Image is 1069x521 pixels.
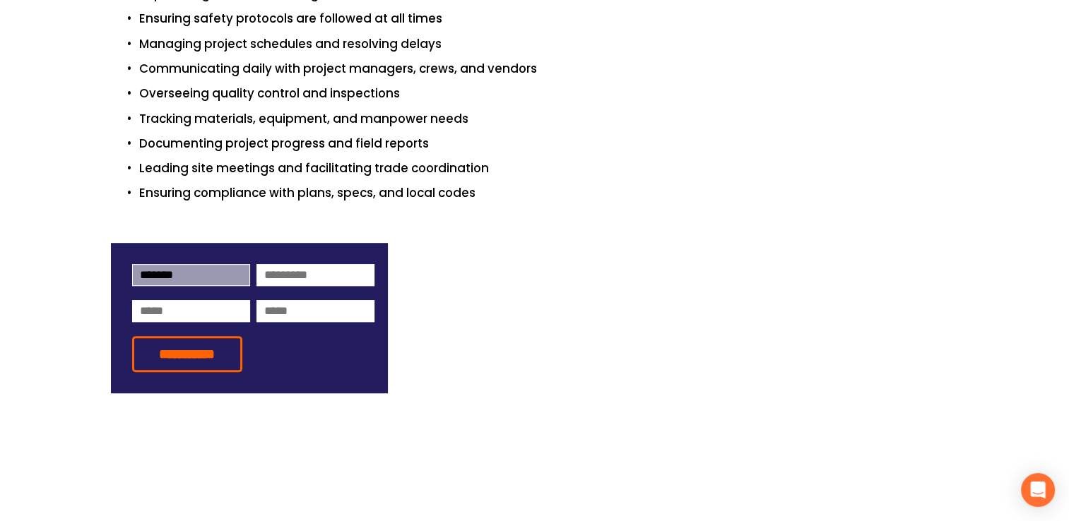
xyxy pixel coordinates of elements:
p: Documenting project progress and field reports [139,134,959,153]
p: Leading site meetings and facilitating trade coordination [139,159,959,178]
p: Overseeing quality control and inspections [139,84,959,103]
p: Communicating daily with project managers, crews, and vendors [139,59,959,78]
p: Managing project schedules and resolving delays [139,35,959,54]
p: Ensuring safety protocols are followed at all times [139,9,959,28]
p: Ensuring compliance with plans, specs, and local codes [139,184,959,203]
div: Open Intercom Messenger [1021,473,1055,507]
p: Tracking materials, equipment, and manpower needs [139,109,959,128]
